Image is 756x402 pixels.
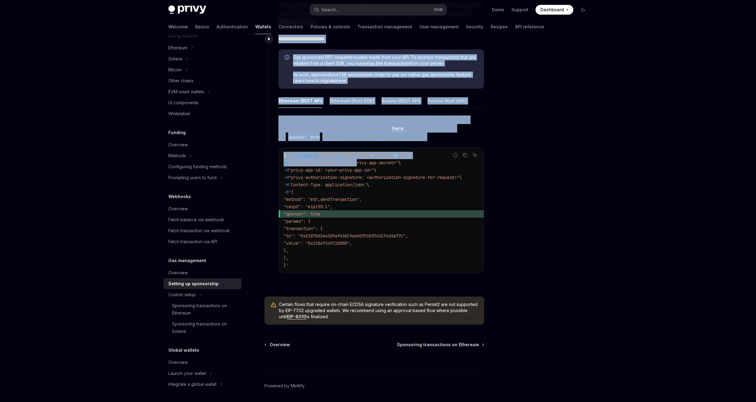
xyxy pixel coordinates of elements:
a: Security [466,20,483,34]
span: }' [284,262,288,268]
span: \ [374,167,376,173]
div: Solana [168,55,182,62]
span: "method": "eth_sendTransaction", [284,197,362,202]
div: Prompting users to fund [168,174,217,181]
button: Open search [310,4,446,15]
button: Toggle EVM smart wallets section [163,86,242,97]
span: As such, apps use in order to use our native gas sponsorship feature. Learn how to migrate ! [293,72,478,84]
button: Toggle Launch your wallet section [163,368,242,379]
a: Sponsoring transactions on Ethereum [163,300,242,318]
span: "caip2": "eip155:1", [284,204,332,209]
div: UI components [168,99,199,106]
a: Fetch balance via webhook [163,214,242,225]
span: -H [284,167,288,173]
span: -d [284,189,288,195]
span: \ [408,153,410,158]
button: Toggle Ethereum section [163,42,242,53]
div: Bitcoin [168,66,182,73]
span: Ctrl K [434,7,443,12]
button: Toggle dark mode [578,5,588,15]
span: > [396,153,398,158]
a: Overview [163,139,242,150]
a: Overview [163,203,242,214]
div: Integrate a global wallet [168,381,217,388]
div: Custom setup [168,291,196,298]
a: Recipes [491,20,508,34]
button: Toggle Solana section [163,53,242,64]
span: curl [286,153,296,158]
a: Demo [492,7,504,13]
span: \ [398,160,401,165]
a: Basics [195,20,209,34]
a: Whitelabel [163,108,242,119]
a: here [335,78,346,84]
a: Sponsoring transactions on Ethereum [397,342,484,348]
div: Whitelabel [168,110,190,117]
div: Setting up sponsorship [168,280,219,287]
span: '{ [288,189,293,195]
div: Ethereum (Rust SDK) [330,94,374,108]
div: Fetch transaction via API [168,238,217,245]
button: Toggle Bitcoin section [163,64,242,75]
div: Sponsoring transactions on Solana [172,320,238,335]
a: Overview [163,267,242,278]
span: "value": "0x2386F26FC10000", [284,240,352,246]
span: /rpc [398,153,408,158]
a: TEE execution [339,72,370,77]
button: Report incorrect code [451,151,459,159]
div: Solana (REST API) [382,94,420,108]
a: Dashboard [536,5,573,15]
div: Launch your wallet [168,370,206,377]
a: Authentication [217,20,248,34]
div: EVM smart wallets [168,88,204,95]
a: Fetch transaction via API [163,236,242,247]
div: Sponsoring transactions on Ethereum [172,302,238,317]
button: Copy the contents from the code block [461,151,469,159]
a: Support [511,7,528,13]
span: --request [296,153,318,158]
h5: Funding [168,129,186,136]
div: Overview [168,269,188,276]
div: Methods [168,152,186,159]
span: }, [284,255,288,261]
a: Welcome [168,20,188,34]
a: Other chains [163,75,242,86]
a: Fetch transaction via webhook [163,225,242,236]
span: "transaction": { [284,226,323,231]
span: "sponsor": true [284,211,320,217]
a: Overview [265,342,290,348]
span: -u [284,160,288,165]
span: $ [284,153,286,158]
button: Toggle Custom setup section [163,289,242,300]
a: User management [420,20,459,34]
span: Gas sponsored RPC requests be made from your API. To sponsor transactions that are initiated from... [293,54,478,66]
span: "privy-authorization-signature: <authorization-signature-for-request>" [288,175,459,180]
div: Ethereum [168,44,187,52]
span: < [371,153,374,158]
a: here. [392,125,405,132]
code: sponsor: true [286,134,322,141]
a: Configuring funding methods [163,161,242,172]
button: Toggle Prompting users to fund section [163,172,242,183]
button: Ask AI [471,151,479,159]
span: "to": "0xE3070d3e4309afA3bC9a6b057685743CF42da77C", [284,233,408,239]
span: "params": { [284,219,310,224]
a: Policies & controls [310,20,350,34]
button: Toggle Integrate a global wallet section [163,379,242,390]
a: Setting up sponsorship [163,278,242,289]
a: Powered by Mintlify [264,383,305,389]
span: [URL][DOMAIN_NAME] [328,153,371,158]
svg: Info [285,55,291,61]
div: Fetch balance via webhook [168,216,224,223]
span: \ [459,175,462,180]
span: -H [284,182,288,187]
div: Other chains [168,77,194,84]
span: 'Content-Type: application/json' [288,182,367,187]
em: must [353,55,362,60]
span: "<your-privy-app-id>:<your-privy-app-secret>" [288,160,398,165]
div: Ethereum (REST API) [278,94,322,108]
a: Sponsoring transactions on Solana [163,318,242,337]
span: Overview [270,342,290,348]
div: Search... [321,6,339,13]
span: }, [284,248,288,253]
